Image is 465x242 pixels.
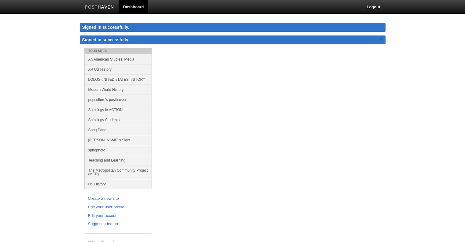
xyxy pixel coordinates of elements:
a: An American Studies: Media [85,54,152,64]
a: US History [85,179,152,189]
a: Edit your account [88,213,148,219]
a: Sociology Students [85,115,152,125]
span: Signed in successfully. [82,37,129,42]
img: Posthaven-bar [85,5,114,10]
li: Your Sites [84,48,152,54]
a: Modern World History [85,84,152,95]
a: Suggest a feature [88,221,148,227]
a: Song Pong [85,125,152,135]
a: The Metropolitan Community Project (MCP) [85,165,152,179]
div: Signed in successfully. [80,23,386,32]
a: Teaching and Learning [85,155,152,165]
a: bOLOS uNITED sTATES hISTORY [85,74,152,84]
a: Create a new site [88,195,148,202]
a: Sociology in ACTION [85,105,152,115]
a: × [378,35,384,43]
a: AP US History [85,64,152,74]
a: popculture's posthaven [85,95,152,105]
a: [PERSON_NAME]'s Sight [85,135,152,145]
a: Edit your user profile [88,204,148,210]
a: spirophoto [85,145,152,155]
